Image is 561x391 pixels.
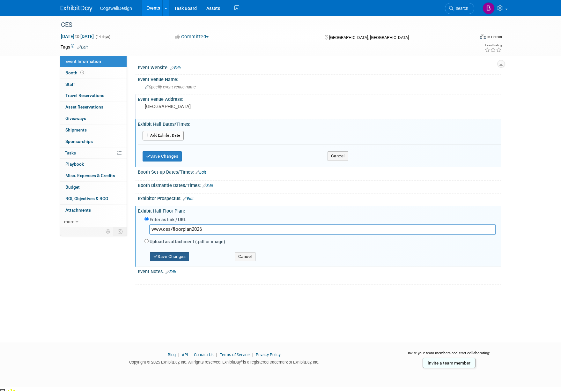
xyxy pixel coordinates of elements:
[65,116,86,121] span: Giveaways
[61,5,92,12] img: ExhibitDay
[487,34,502,39] div: In-Person
[182,352,188,357] a: API
[145,104,282,109] pre: [GEOGRAPHIC_DATA]
[60,159,127,170] a: Playbook
[328,151,348,161] button: Cancel
[170,66,181,70] a: Edit
[114,227,127,236] td: Toggle Event Tabs
[60,182,127,193] a: Budget
[60,79,127,90] a: Staff
[166,270,176,274] a: Edit
[65,173,115,178] span: Misc. Expenses & Credits
[79,70,85,75] span: Booth not reserved yet
[60,205,127,216] a: Attachments
[150,238,225,245] label: Upload as attachment (.pdf or image)
[203,184,213,188] a: Edit
[150,216,186,223] label: Enter as link / URL
[65,196,108,201] span: ROI, Objectives & ROO
[65,184,80,190] span: Budget
[59,19,465,31] div: CES
[220,352,250,357] a: Terms of Service
[138,94,501,102] div: Event Venue Address:
[60,90,127,101] a: Travel Reservations
[61,44,88,50] td: Tags
[61,358,388,365] div: Copyright © 2025 ExhibitDay, Inc. All rights reserved. ExhibitDay is a registered trademark of Ex...
[60,67,127,79] a: Booth
[143,151,182,162] button: Save Changes
[103,227,114,236] td: Personalize Event Tab Strip
[65,59,101,64] span: Event Information
[74,34,80,39] span: to
[95,35,110,39] span: (14 days)
[194,352,214,357] a: Contact Us
[60,216,127,227] a: more
[65,104,103,109] span: Asset Reservations
[143,131,184,140] button: AddExhibit Date
[235,252,255,261] button: Cancel
[60,193,127,204] a: ROI, Objectives & ROO
[60,147,127,159] a: Tasks
[65,82,75,87] span: Staff
[77,45,88,49] a: Edit
[480,34,486,39] img: Format-Inperson.png
[145,85,196,89] span: Specify event venue name
[60,56,127,67] a: Event Information
[423,358,476,368] a: Invite a team member
[138,63,501,71] div: Event Website:
[100,6,132,11] span: CogswellDesign
[241,359,243,363] sup: ®
[64,219,74,224] span: more
[65,127,87,132] span: Shipments
[138,267,501,275] div: Event Notes:
[60,170,127,181] a: Misc. Expenses & Credits
[329,35,409,40] span: [GEOGRAPHIC_DATA], [GEOGRAPHIC_DATA]
[60,113,127,124] a: Giveaways
[484,44,502,47] div: Event Rating
[65,162,84,167] span: Playbook
[173,34,211,40] button: Committed
[454,6,468,11] span: Search
[256,352,281,357] a: Privacy Policy
[65,150,76,155] span: Tasks
[138,206,501,214] div: Exhibit Hall Floor Plan:
[150,252,189,261] button: Save Changes
[60,136,127,147] a: Sponsorships
[60,124,127,136] a: Shipments
[138,181,501,189] div: Booth Dismantle Dates/Times:
[445,3,474,14] a: Search
[138,75,501,83] div: Event Venue Name:
[398,350,501,360] div: Invite your team members and start collaborating:
[215,352,219,357] span: |
[65,93,104,98] span: Travel Reservations
[251,352,255,357] span: |
[138,194,501,202] div: Exhibitor Prospectus:
[483,2,495,14] img: Benjamin Hudgins
[138,119,501,127] div: Exhibit Hall Dates/Times:
[437,33,502,43] div: Event Format
[189,352,193,357] span: |
[138,167,501,176] div: Booth Set-up Dates/Times:
[183,197,194,201] a: Edit
[65,207,91,213] span: Attachments
[196,170,206,175] a: Edit
[65,139,93,144] span: Sponsorships
[65,70,85,75] span: Booth
[168,352,176,357] a: Blog
[177,352,181,357] span: |
[60,102,127,113] a: Asset Reservations
[61,34,94,39] span: [DATE] [DATE]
